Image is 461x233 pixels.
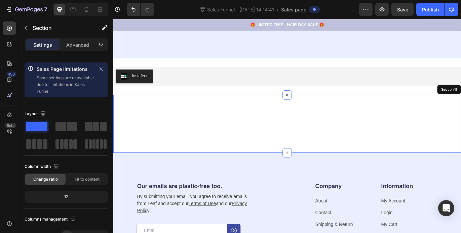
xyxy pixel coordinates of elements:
a: Terms of Use [87,212,119,217]
span: Save [397,7,408,12]
p: Information [311,190,376,198]
p: Company [234,190,300,198]
p: 🎁 LIMITED TIME - HAIR DAY SALE 🎁 [1,3,403,10]
button: Save [391,3,414,16]
iframe: Design area [113,19,461,233]
p: Settings [33,41,52,48]
span: Sales Funnel - [DATE] 14:14:41 [206,6,275,13]
div: Section 11 [379,79,400,85]
button: 7 [3,3,50,16]
span: Change ratio [33,176,58,182]
div: Layout [25,109,47,119]
div: Columns management [25,215,77,224]
img: instafeed.png [8,63,16,71]
h2: Our emails are plastic-free too. [27,189,163,199]
p: Section [33,24,88,32]
div: Beta [5,123,16,128]
a: My Account [311,208,339,214]
button: Publish [416,3,445,16]
p: 7 [44,5,47,13]
button: Instafeed [3,59,46,75]
div: Instafeed [22,63,41,70]
span: / [277,6,278,13]
span: Sales page [281,6,306,13]
a: About [234,208,248,214]
div: Publish [422,6,439,13]
a: Contact [234,222,253,228]
p: Advanced [66,41,89,48]
p: Sales Page limitations [37,65,94,73]
div: Undo/Redo [127,3,154,16]
a: Login [311,222,324,228]
div: 450 [6,72,16,77]
div: Column width [25,162,60,171]
div: Open Intercom Messenger [438,200,454,216]
p: Some settings are unavailable due to limitations in Sales Funnel. [37,75,94,95]
div: 12 [26,192,107,201]
span: Fit to content [75,176,100,182]
p: By submitting your email, you agree to receive emails from Leaf and accept our and our . [28,202,162,227]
